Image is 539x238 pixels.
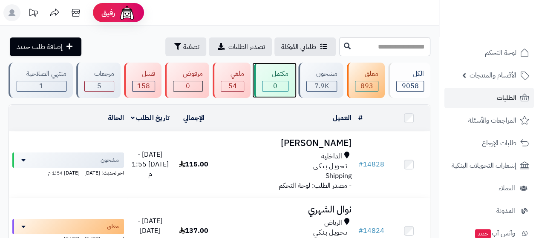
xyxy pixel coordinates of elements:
[97,81,101,91] span: 5
[402,81,419,91] span: 9058
[358,113,363,123] a: #
[274,37,336,56] a: طلباتي المُوكلة
[101,156,119,164] span: مشحون
[273,81,277,91] span: 0
[497,92,516,104] span: الطلبات
[307,81,337,91] div: 7947
[468,115,516,126] span: المراجعات والأسئلة
[10,37,81,56] a: إضافة طلب جديد
[221,81,244,91] div: 54
[452,160,516,172] span: إشعارات التحويلات البنكية
[132,69,156,79] div: فشل
[12,168,124,177] div: اخر تحديث: [DATE] - [DATE] 1:54 م
[313,161,347,171] span: تـحـويـل بـنـكـي
[481,18,531,36] img: logo-2.png
[17,42,63,52] span: إضافة طلب جديد
[211,63,252,98] a: ملغي 54
[85,81,114,91] div: 5
[444,88,534,108] a: الطلبات
[23,4,44,23] a: تحديثات المنصة
[228,42,265,52] span: تصدير الطلبات
[75,63,122,98] a: مرجعات 5
[209,37,272,56] a: تصدير الطلبات
[101,8,115,18] span: رفيق
[345,63,386,98] a: معلق 893
[118,4,135,21] img: ai-face.png
[183,113,205,123] a: الإجمالي
[444,201,534,221] a: المدونة
[186,81,190,91] span: 0
[163,63,211,98] a: مرفوض 0
[262,69,288,79] div: مكتمل
[482,137,516,149] span: طلبات الإرجاع
[326,171,352,181] span: Shipping
[84,69,114,79] div: مرجعات
[358,159,384,169] a: #14828
[496,205,515,217] span: المدونة
[485,47,516,59] span: لوحة التحكم
[314,81,329,91] span: 7.9K
[333,113,352,123] a: العميل
[324,218,342,228] span: الرياض
[281,42,316,52] span: طلباتي المُوكلة
[132,149,169,179] span: [DATE] - [DATE] 1:55 م
[122,63,164,98] a: فشل 158
[386,63,432,98] a: الكل9058
[17,69,66,79] div: منتهي الصلاحية
[396,69,424,79] div: الكل
[183,42,199,52] span: تصفية
[221,69,244,79] div: ملغي
[218,205,352,215] h3: نوال الشهري
[355,69,378,79] div: معلق
[179,226,208,236] span: 137.00
[444,155,534,176] a: إشعارات التحويلات البنكية
[499,182,515,194] span: العملاء
[131,113,170,123] a: تاريخ الطلب
[358,226,363,236] span: #
[355,81,378,91] div: 893
[165,37,206,56] button: تصفية
[179,159,208,169] span: 115.00
[444,178,534,198] a: العملاء
[360,81,373,91] span: 893
[39,81,43,91] span: 1
[7,63,75,98] a: منتهي الصلاحية 1
[137,81,150,91] span: 158
[306,69,337,79] div: مشحون
[218,138,352,148] h3: [PERSON_NAME]
[173,69,203,79] div: مرفوض
[358,226,384,236] a: #14824
[17,81,66,91] div: 1
[321,152,342,161] span: الداخلية
[358,159,363,169] span: #
[173,81,202,91] div: 0
[215,132,355,198] td: - مصدر الطلب: لوحة التحكم
[470,69,516,81] span: الأقسام والمنتجات
[228,81,236,91] span: 54
[444,110,534,131] a: المراجعات والأسئلة
[108,113,124,123] a: الحالة
[297,63,346,98] a: مشحون 7.9K
[133,81,155,91] div: 158
[107,222,119,231] span: معلق
[252,63,297,98] a: مكتمل 0
[262,81,288,91] div: 0
[313,228,347,238] span: تـحـويـل بـنـكـي
[444,43,534,63] a: لوحة التحكم
[444,133,534,153] a: طلبات الإرجاع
